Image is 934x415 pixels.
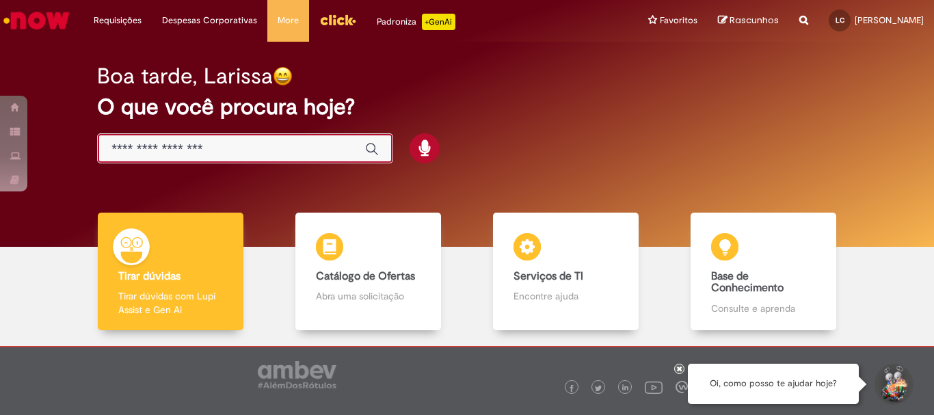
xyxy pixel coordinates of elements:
[269,213,467,331] a: Catálogo de Ofertas Abra uma solicitação
[316,289,420,303] p: Abra uma solicitação
[718,14,779,27] a: Rascunhos
[855,14,924,26] span: [PERSON_NAME]
[319,10,356,30] img: click_logo_yellow_360x200.png
[513,289,617,303] p: Encontre ajuda
[97,95,837,119] h2: O que você procura hoje?
[513,269,583,283] b: Serviços de TI
[872,364,913,405] button: Iniciar Conversa de Suporte
[422,14,455,30] p: +GenAi
[622,384,629,392] img: logo_footer_linkedin.png
[377,14,455,30] div: Padroniza
[97,64,273,88] h2: Boa tarde, Larissa
[730,14,779,27] span: Rascunhos
[711,269,784,295] b: Base de Conhecimento
[94,14,142,27] span: Requisições
[660,14,697,27] span: Favoritos
[665,213,862,331] a: Base de Conhecimento Consulte e aprenda
[162,14,257,27] span: Despesas Corporativas
[118,289,222,317] p: Tirar dúvidas com Lupi Assist e Gen Ai
[72,213,269,331] a: Tirar dúvidas Tirar dúvidas com Lupi Assist e Gen Ai
[316,269,415,283] b: Catálogo de Ofertas
[711,302,815,315] p: Consulte e aprenda
[568,385,575,392] img: logo_footer_facebook.png
[258,361,336,388] img: logo_footer_ambev_rotulo_gray.png
[645,378,663,396] img: logo_footer_youtube.png
[118,269,181,283] b: Tirar dúvidas
[1,7,72,34] img: ServiceNow
[278,14,299,27] span: More
[676,381,688,393] img: logo_footer_workplace.png
[273,66,293,86] img: happy-face.png
[467,213,665,331] a: Serviços de TI Encontre ajuda
[688,364,859,404] div: Oi, como posso te ajudar hoje?
[836,16,844,25] span: LC
[595,385,602,392] img: logo_footer_twitter.png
